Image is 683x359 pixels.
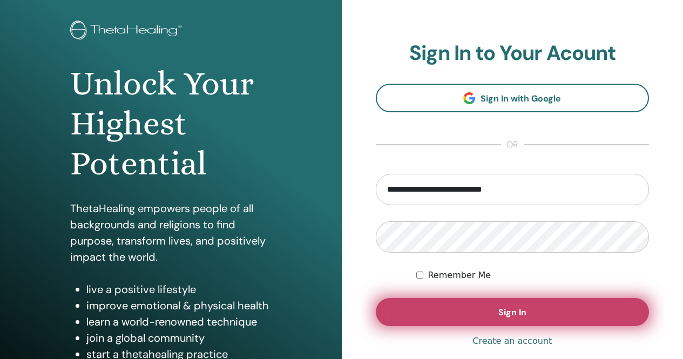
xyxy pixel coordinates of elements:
div: Keep me authenticated indefinitely or until I manually logout [416,269,649,282]
button: Sign In [376,298,650,326]
li: improve emotional & physical health [86,297,271,314]
h2: Sign In to Your Acount [376,41,650,66]
p: ThetaHealing empowers people of all backgrounds and religions to find purpose, transform lives, a... [70,200,271,265]
li: join a global community [86,330,271,346]
a: Create an account [472,335,552,348]
li: learn a world-renowned technique [86,314,271,330]
span: or [501,138,524,151]
span: Sign In [498,307,526,318]
label: Remember Me [428,269,491,282]
span: Sign In with Google [481,93,561,104]
a: Sign In with Google [376,84,650,112]
h1: Unlock Your Highest Potential [70,64,271,184]
li: live a positive lifestyle [86,281,271,297]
